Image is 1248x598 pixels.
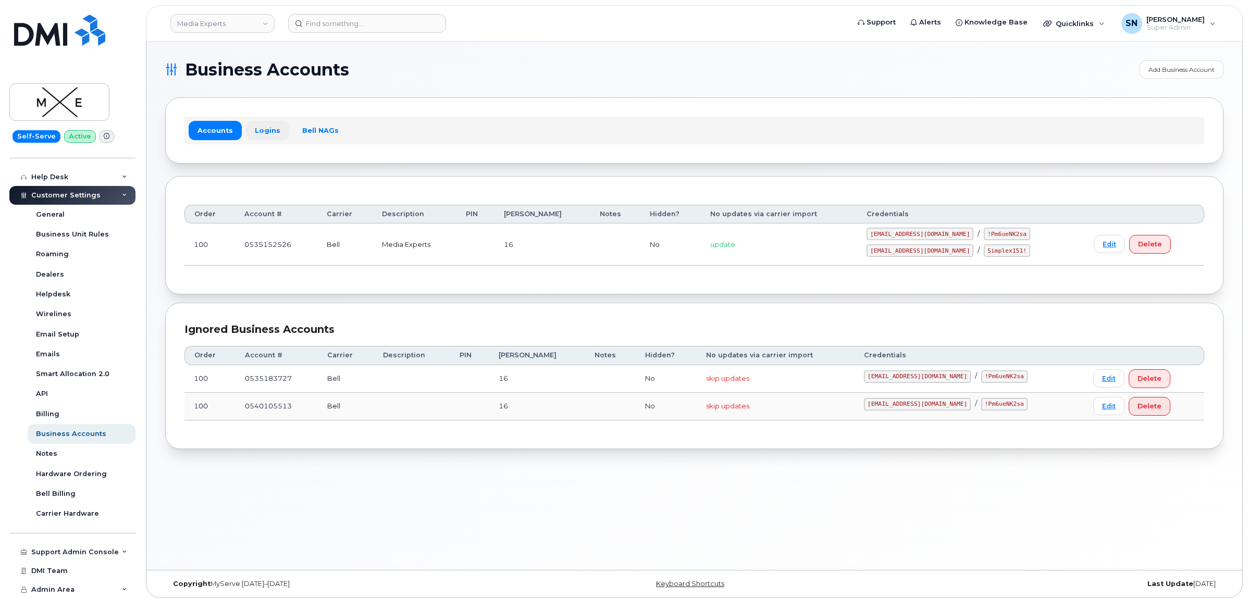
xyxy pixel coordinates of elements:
span: Delete [1138,239,1162,249]
td: 16 [489,365,586,393]
code: !Pm6ueNK2sa [984,228,1030,240]
a: Logins [246,121,289,140]
code: [EMAIL_ADDRESS][DOMAIN_NAME] [864,398,971,410]
th: No updates via carrier import [697,346,855,365]
span: / [978,229,980,238]
a: Add Business Account [1140,60,1224,79]
a: Accounts [189,121,242,140]
code: !Pm6ueNK2sa [981,398,1028,410]
span: / [975,371,977,380]
span: Delete [1138,373,1161,383]
code: [EMAIL_ADDRESS][DOMAIN_NAME] [867,244,973,257]
span: / [978,246,980,254]
td: Bell [317,223,373,266]
button: Delete [1129,397,1170,416]
td: No [640,223,701,266]
td: 0540105513 [236,393,318,420]
td: 100 [184,393,236,420]
button: Delete [1129,235,1171,254]
th: PIN [456,205,495,223]
th: Credentials [857,205,1084,223]
span: update [710,240,735,248]
td: 100 [184,223,235,266]
div: Ignored Business Accounts [184,322,1204,337]
th: [PERSON_NAME] [489,346,586,365]
th: Account # [235,205,317,223]
code: [EMAIL_ADDRESS][DOMAIN_NAME] [867,228,973,240]
code: !Pm6ueNK2sa [981,370,1028,383]
th: Credentials [855,346,1083,365]
a: Edit [1093,369,1125,388]
td: Media Experts [373,223,456,266]
td: No [636,393,697,420]
th: Account # [236,346,318,365]
strong: Last Update [1147,580,1193,588]
td: 16 [489,393,586,420]
a: Keyboard Shortcuts [656,580,724,588]
a: Edit [1093,397,1125,415]
th: Notes [585,346,636,365]
th: Notes [590,205,640,223]
td: 100 [184,365,236,393]
div: [DATE] [871,580,1224,588]
th: Order [184,205,235,223]
th: No updates via carrier import [701,205,858,223]
td: Bell [318,365,374,393]
th: Hidden? [636,346,697,365]
th: Order [184,346,236,365]
span: / [975,399,977,407]
td: No [636,365,697,393]
td: 0535183727 [236,365,318,393]
td: 0535152526 [235,223,317,266]
button: Delete [1129,369,1170,388]
th: Hidden? [640,205,701,223]
code: Simplex151! [984,244,1030,257]
th: [PERSON_NAME] [495,205,590,223]
a: Edit [1094,235,1125,253]
code: [EMAIL_ADDRESS][DOMAIN_NAME] [864,370,971,383]
span: Business Accounts [185,62,349,78]
span: skip updates [706,402,749,410]
div: MyServe [DATE]–[DATE] [165,580,518,588]
th: PIN [450,346,489,365]
td: Bell [318,393,374,420]
a: Bell NAGs [293,121,348,140]
th: Description [373,205,456,223]
span: Delete [1138,401,1161,411]
th: Description [374,346,450,365]
strong: Copyright [173,580,211,588]
th: Carrier [317,205,373,223]
td: 16 [495,223,590,266]
span: skip updates [706,374,749,382]
th: Carrier [318,346,374,365]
